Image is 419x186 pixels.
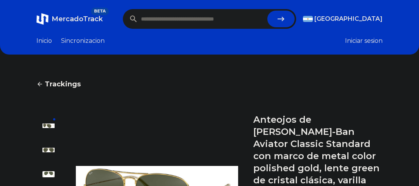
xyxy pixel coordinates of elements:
span: [GEOGRAPHIC_DATA] [314,14,383,23]
span: MercadoTrack [52,15,103,23]
img: Anteojos de sol Ray-Ban Aviator Classic Standard con marco de metal color polished gold, lente gr... [42,144,55,156]
img: MercadoTrack [36,13,49,25]
span: Trackings [45,79,81,89]
button: Iniciar sesion [345,36,383,45]
img: Anteojos de sol Ray-Ban Aviator Classic Standard con marco de metal color polished gold, lente gr... [42,168,55,180]
span: BETA [91,8,109,15]
img: Argentina [303,16,313,22]
a: Trackings [36,79,383,89]
img: Anteojos de sol Ray-Ban Aviator Classic Standard con marco de metal color polished gold, lente gr... [42,120,55,132]
a: Inicio [36,36,52,45]
a: MercadoTrackBETA [36,13,103,25]
a: Sincronizacion [61,36,105,45]
button: [GEOGRAPHIC_DATA] [303,14,383,23]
